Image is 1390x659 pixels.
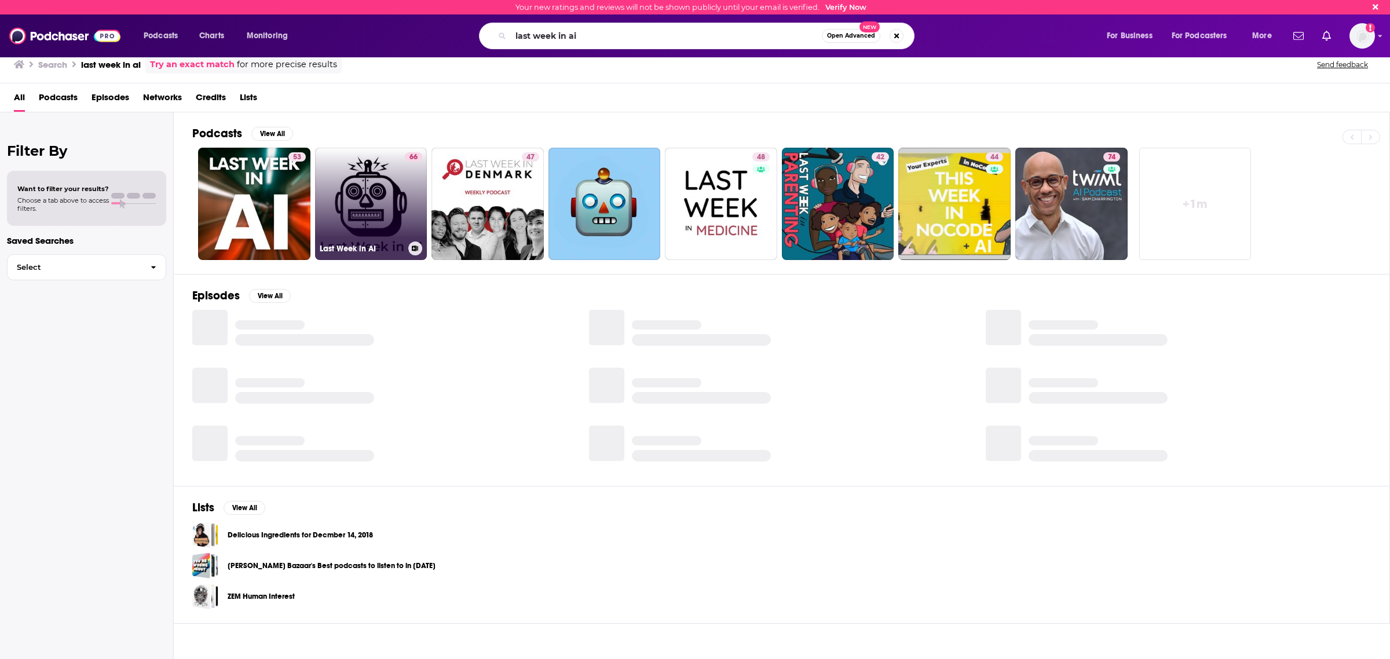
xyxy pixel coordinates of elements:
[1244,27,1286,45] button: open menu
[192,500,214,515] h2: Lists
[196,88,226,112] a: Credits
[150,58,235,71] a: Try an exact match
[859,21,880,32] span: New
[315,148,427,260] a: 66Last Week in AI
[239,27,303,45] button: open menu
[143,88,182,112] a: Networks
[1108,152,1115,163] span: 74
[8,263,141,271] span: Select
[228,590,295,603] a: ZEM Human Interest
[228,529,373,541] a: Delicious Ingredients for Decmber 14, 2018
[1318,26,1336,46] a: Show notifications dropdown
[192,288,291,303] a: EpisodesView All
[515,3,866,12] div: Your new ratings and reviews will not be shown publicly until your email is verified.
[320,244,404,254] h3: Last Week in AI
[1366,23,1375,32] svg: Email not verified
[39,88,78,112] a: Podcasts
[228,559,436,572] a: [PERSON_NAME] Bazaar's Best podcasts to listen to in [DATE]
[1252,28,1272,44] span: More
[1099,27,1167,45] button: open menu
[990,152,998,163] span: 44
[1289,26,1308,46] a: Show notifications dropdown
[1349,23,1375,49] button: Show profile menu
[249,289,291,303] button: View All
[17,196,109,213] span: Choose a tab above to access filters.
[224,501,265,515] button: View All
[288,152,306,162] a: 53
[431,148,544,260] a: 47
[136,27,193,45] button: open menu
[526,152,535,163] span: 47
[192,500,265,515] a: ListsView All
[1349,23,1375,49] img: User Profile
[240,88,257,112] a: Lists
[192,552,218,579] a: Harper Bazaar's Best podcasts to listen to in 2021
[757,152,765,163] span: 48
[1172,28,1227,44] span: For Podcasters
[9,25,120,47] img: Podchaser - Follow, Share and Rate Podcasts
[1139,148,1252,260] a: +1m
[752,152,770,162] a: 48
[7,235,166,246] p: Saved Searches
[81,59,141,70] h3: last week in ai
[7,142,166,159] h2: Filter By
[876,152,884,163] span: 42
[782,148,894,260] a: 42
[898,148,1011,260] a: 44
[405,152,422,162] a: 66
[14,88,25,112] a: All
[825,3,866,12] a: Verify Now
[293,152,301,163] span: 53
[247,28,288,44] span: Monitoring
[986,152,1003,162] a: 44
[199,28,224,44] span: Charts
[144,28,178,44] span: Podcasts
[192,522,218,548] a: Delicious Ingredients for Decmber 14, 2018
[1164,27,1244,45] button: open menu
[1349,23,1375,49] span: Logged in as MelissaPS
[1103,152,1120,162] a: 74
[522,152,539,162] a: 47
[1015,148,1128,260] a: 74
[92,88,129,112] a: Episodes
[17,185,109,193] span: Want to filter your results?
[822,29,880,43] button: Open AdvancedNew
[665,148,777,260] a: 48
[409,152,418,163] span: 66
[192,288,240,303] h2: Episodes
[192,126,242,141] h2: Podcasts
[511,27,822,45] input: Search podcasts, credits, & more...
[38,59,67,70] h3: Search
[872,152,889,162] a: 42
[827,33,875,39] span: Open Advanced
[1107,28,1153,44] span: For Business
[237,58,337,71] span: for more precise results
[192,27,231,45] a: Charts
[192,126,293,141] a: PodcastsView All
[7,254,166,280] button: Select
[251,127,293,141] button: View All
[198,148,310,260] a: 53
[1314,60,1371,69] button: Send feedback
[490,23,926,49] div: Search podcasts, credits, & more...
[192,583,218,609] a: ZEM Human Interest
